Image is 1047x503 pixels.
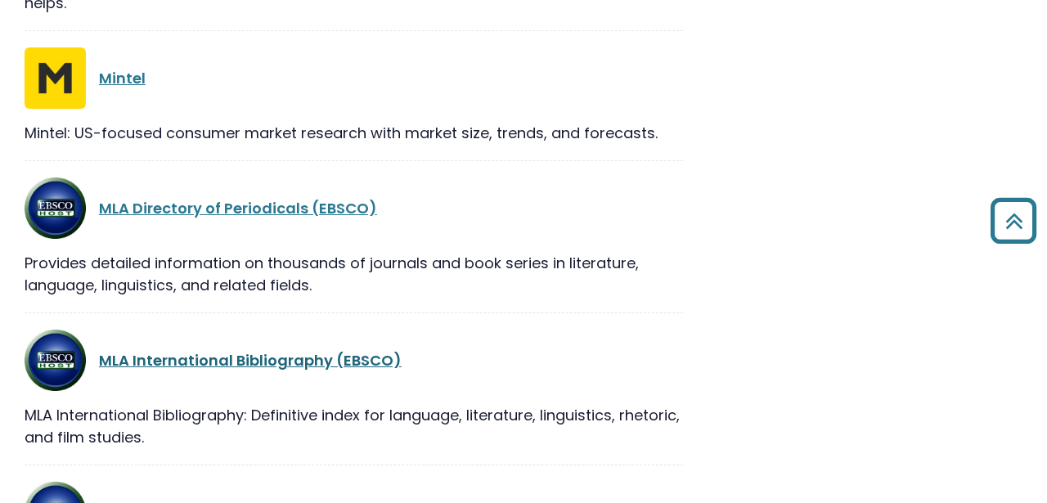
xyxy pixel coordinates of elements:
[25,404,683,448] div: MLA International Bibliography: Definitive index for language, literature, linguistics, rhetoric,...
[25,252,683,296] div: Provides detailed information on thousands of journals and book series in literature, language, l...
[25,122,683,144] div: Mintel: US-focused consumer market research with market size, trends, and forecasts.
[99,198,377,218] a: MLA Directory of Periodicals (EBSCO)
[99,68,146,88] a: Mintel
[99,350,402,371] a: MLA International Bibliography (EBSCO)
[984,205,1043,236] a: Back to Top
